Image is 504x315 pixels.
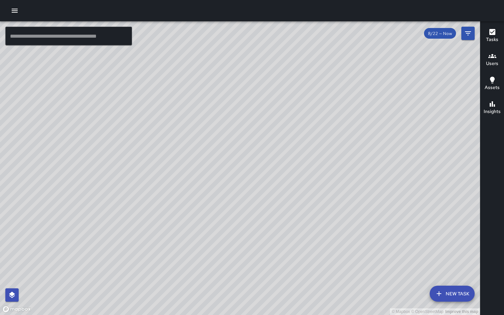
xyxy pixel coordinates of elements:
[486,60,498,67] h6: Users
[424,31,456,36] span: 8/22 — Now
[480,72,504,96] button: Assets
[484,108,501,115] h6: Insights
[430,286,475,302] button: New Task
[486,36,498,43] h6: Tasks
[480,96,504,120] button: Insights
[485,84,500,91] h6: Assets
[461,27,475,40] button: Filters
[480,24,504,48] button: Tasks
[480,48,504,72] button: Users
